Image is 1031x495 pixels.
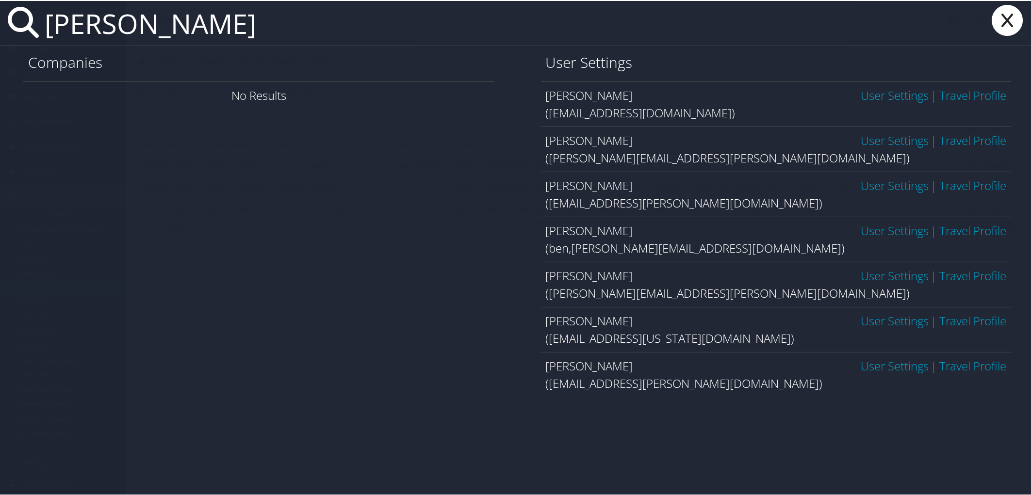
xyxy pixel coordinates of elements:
[23,80,494,108] div: No Results
[546,86,633,102] span: [PERSON_NAME]
[546,148,1007,166] div: ([PERSON_NAME][EMAIL_ADDRESS][PERSON_NAME][DOMAIN_NAME])
[929,176,940,192] span: |
[861,267,929,283] a: User Settings
[546,284,1007,301] div: ([PERSON_NAME][EMAIL_ADDRESS][PERSON_NAME][DOMAIN_NAME])
[929,86,940,102] span: |
[546,374,1007,391] div: ([EMAIL_ADDRESS][PERSON_NAME][DOMAIN_NAME])
[861,222,929,238] a: User Settings
[929,357,940,373] span: |
[940,222,1007,238] a: View OBT Profile
[929,222,940,238] span: |
[929,267,940,283] span: |
[940,131,1007,147] a: View OBT Profile
[929,131,940,147] span: |
[546,222,633,238] span: [PERSON_NAME]
[28,51,490,72] h1: Companies
[546,131,633,147] span: [PERSON_NAME]
[940,176,1007,192] a: View OBT Profile
[940,86,1007,102] a: View OBT Profile
[546,239,1007,256] div: (ben,[PERSON_NAME][EMAIL_ADDRESS][DOMAIN_NAME])
[940,267,1007,283] a: View OBT Profile
[546,267,633,283] span: [PERSON_NAME]
[861,357,929,373] a: User Settings
[546,357,633,373] span: [PERSON_NAME]
[546,329,1007,346] div: ([EMAIL_ADDRESS][US_STATE][DOMAIN_NAME])
[546,51,1007,72] h1: User Settings
[546,193,1007,211] div: ([EMAIL_ADDRESS][PERSON_NAME][DOMAIN_NAME])
[546,103,1007,121] div: ([EMAIL_ADDRESS][DOMAIN_NAME])
[546,176,633,192] span: [PERSON_NAME]
[940,312,1007,328] a: View OBT Profile
[861,86,929,102] a: User Settings
[861,176,929,192] a: User Settings
[861,131,929,147] a: User Settings
[940,357,1007,373] a: View OBT Profile
[546,312,633,328] span: [PERSON_NAME]
[929,312,940,328] span: |
[861,312,929,328] a: User Settings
